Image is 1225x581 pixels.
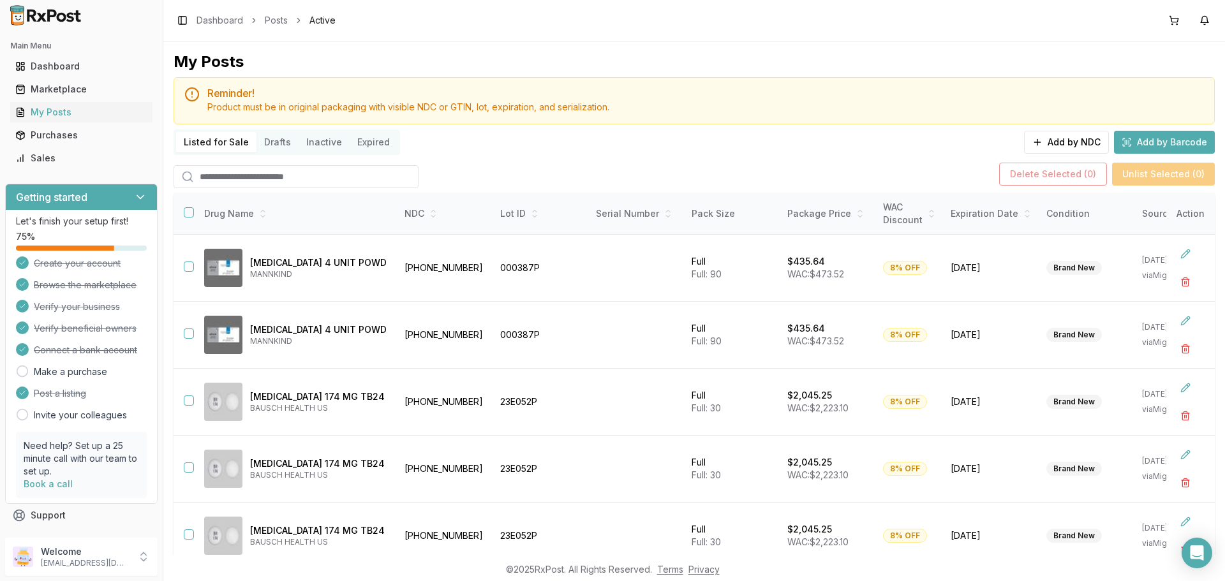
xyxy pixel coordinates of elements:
span: [DATE] [951,462,1031,475]
p: BAUSCH HEALTH US [250,470,387,480]
span: Full: 90 [692,268,722,279]
p: MANNKIND [250,269,387,279]
span: Active [309,14,336,27]
p: [DATE] [1142,389,1191,399]
p: via Migrated [1142,270,1191,281]
div: Brand New [1046,462,1102,476]
a: Purchases [10,124,152,147]
td: [PHONE_NUMBER] [397,503,493,570]
p: [DATE] [1142,456,1191,466]
th: Action [1166,193,1215,235]
button: Add by NDC [1024,131,1109,154]
img: Aplenzin 174 MG TB24 [204,450,242,488]
td: Full [684,235,780,302]
a: Terms [657,564,683,575]
span: [DATE] [951,529,1031,542]
div: Dashboard [15,60,147,73]
p: [MEDICAL_DATA] 174 MG TB24 [250,524,387,537]
div: Purchases [15,129,147,142]
button: Delete [1174,404,1197,427]
div: 8% OFF [883,261,927,275]
div: Lot ID [500,207,581,220]
p: via Migrated [1142,404,1191,415]
div: Source [1142,207,1191,220]
p: via Migrated [1142,337,1191,348]
div: Expiration Date [951,207,1031,220]
button: Edit [1174,510,1197,533]
img: Afrezza 4 UNIT POWD [204,249,242,287]
a: Marketplace [10,78,152,101]
p: $2,045.25 [787,389,832,402]
p: [DATE] [1142,322,1191,332]
p: via Migrated [1142,538,1191,548]
span: WAC: $2,223.10 [787,402,849,413]
p: $435.64 [787,255,825,268]
div: Product must be in original packaging with visible NDC or GTIN, lot, expiration, and serialization. [207,101,1204,114]
button: Expired [350,132,397,152]
h5: Reminder! [207,88,1204,98]
span: Connect a bank account [34,344,137,357]
div: Brand New [1046,261,1102,275]
p: [DATE] [1142,523,1191,533]
button: Sales [5,148,158,168]
span: Verify your business [34,300,120,313]
a: Posts [265,14,288,27]
button: Marketplace [5,79,158,99]
a: Sales [10,147,152,170]
td: Full [684,503,780,570]
span: [DATE] [951,328,1031,341]
button: Support [5,504,158,527]
p: via Migrated [1142,471,1191,482]
span: [DATE] [951,395,1031,408]
span: WAC: $2,223.10 [787,469,849,480]
a: Dashboard [197,14,243,27]
p: $2,045.25 [787,456,832,469]
p: [MEDICAL_DATA] 4 UNIT POWD [250,256,387,269]
div: Sales [15,152,147,165]
p: BAUSCH HEALTH US [250,403,387,413]
div: Open Intercom Messenger [1182,538,1212,568]
span: Full: 30 [692,402,721,413]
button: Purchases [5,125,158,145]
a: Make a purchase [34,365,107,378]
div: Drug Name [204,207,387,220]
a: Privacy [688,564,720,575]
div: Serial Number [596,207,676,220]
td: [PHONE_NUMBER] [397,369,493,436]
p: [DATE] [1142,255,1191,265]
span: Post a listing [34,387,86,400]
td: 000387P [493,235,588,302]
td: 23E052P [493,503,588,570]
nav: breadcrumb [197,14,336,27]
span: Full: 30 [692,469,721,480]
div: 8% OFF [883,395,927,409]
p: [MEDICAL_DATA] 174 MG TB24 [250,390,387,403]
span: 75 % [16,230,35,243]
p: Let's finish your setup first! [16,215,147,228]
div: My Posts [15,106,147,119]
span: Verify beneficial owners [34,322,137,335]
button: Add by Barcode [1114,131,1215,154]
p: Welcome [41,545,130,558]
h3: Getting started [16,189,87,205]
p: [MEDICAL_DATA] 174 MG TB24 [250,457,387,470]
a: Dashboard [10,55,152,78]
td: [PHONE_NUMBER] [397,302,493,369]
span: WAC: $473.52 [787,268,844,279]
img: Aplenzin 174 MG TB24 [204,383,242,421]
div: WAC Discount [883,201,935,226]
div: Package Price [787,207,868,220]
a: My Posts [10,101,152,124]
span: Browse the marketplace [34,279,137,291]
td: [PHONE_NUMBER] [397,436,493,503]
button: Dashboard [5,56,158,77]
button: Edit [1174,309,1197,332]
th: Pack Size [684,193,780,235]
span: Create your account [34,257,121,270]
td: 23E052P [493,436,588,503]
a: Book a call [24,478,73,489]
button: Edit [1174,443,1197,466]
td: Full [684,302,780,369]
p: $2,045.25 [787,523,832,536]
button: Listed for Sale [176,132,256,152]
